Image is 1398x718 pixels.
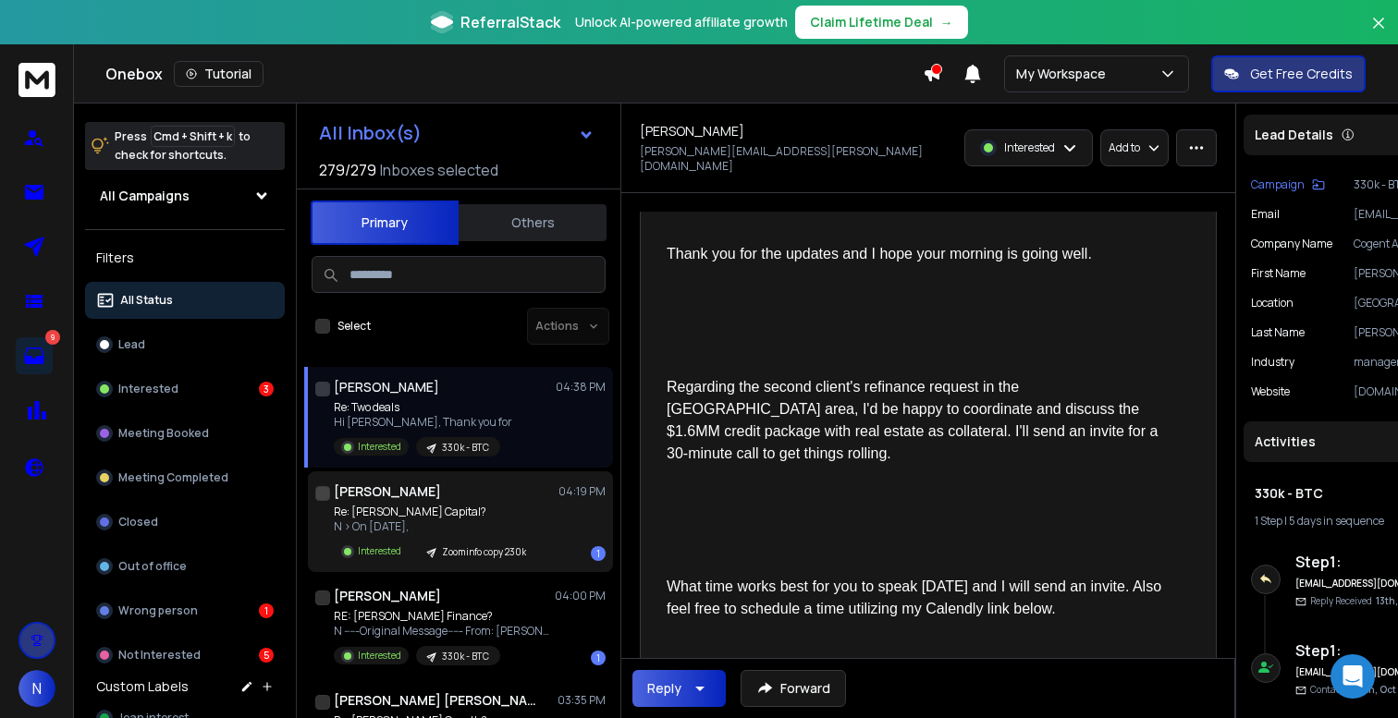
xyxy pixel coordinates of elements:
p: 9 [45,330,60,345]
button: Closed [85,504,285,541]
div: 5 [259,648,274,663]
h1: All Campaigns [100,187,190,205]
button: Primary [311,201,459,245]
button: All Inbox(s) [304,115,609,152]
button: Meeting Booked [85,415,285,452]
span: Cmd + Shift + k [151,126,235,147]
p: Out of office [118,559,187,574]
p: Re: [PERSON_NAME] Capital? [334,505,537,519]
div: 1 [259,603,274,618]
div: Thank you for the updates and I hope your morning is going well. [667,243,1175,265]
p: Interested [358,544,401,558]
p: Get Free Credits [1250,65,1353,83]
div: Reply [647,679,681,698]
h3: Inboxes selected [380,159,498,181]
label: Select [337,319,371,334]
button: Tutorial [174,61,264,87]
p: Interested [118,382,178,396]
button: All Status [85,282,285,319]
button: Meeting Completed [85,459,285,496]
p: Interested [358,649,401,663]
p: First Name [1251,266,1306,281]
button: Not Interested5 [85,637,285,674]
p: Lead Details [1255,126,1333,144]
p: Campaign [1251,177,1305,192]
p: RE: [PERSON_NAME] Finance? [334,609,556,624]
div: Regarding the second client's refinance request in the [GEOGRAPHIC_DATA] area, I'd be happy to co... [667,376,1175,465]
p: Meeting Booked [118,426,209,441]
div: What time works best for you to speak [DATE] and I will send an invite. Also feel free to schedul... [667,576,1175,620]
span: 8th, Oct [1358,683,1396,696]
button: Others [459,202,607,243]
p: Company Name [1251,237,1332,251]
a: 9 [16,337,53,374]
p: Lead [118,337,145,352]
button: N [18,670,55,707]
div: Onebox [105,61,923,87]
button: Interested3 [85,371,285,408]
h1: [PERSON_NAME] [334,587,441,605]
p: Interested [1004,140,1055,155]
p: Contacted [1310,683,1396,697]
p: My Workspace [1016,65,1113,83]
h1: [PERSON_NAME] [334,378,439,396]
h3: Custom Labels [96,677,189,696]
p: N -----Original Message----- From: [PERSON_NAME] [334,624,556,639]
p: Unlock AI-powered affiliate growth [575,13,788,31]
p: 04:19 PM [558,484,606,499]
p: 330k - BTC [442,441,489,455]
button: Out of office [85,548,285,585]
p: 330k - BTC [442,650,489,663]
p: Email [1251,207,1280,222]
span: 279 / 279 [319,159,376,181]
h1: [PERSON_NAME] [334,482,441,501]
p: Add to [1109,140,1140,155]
p: N > On [DATE], [334,519,537,534]
button: All Campaigns [85,177,285,214]
button: Close banner [1367,11,1391,55]
p: Closed [118,515,158,529]
h1: [PERSON_NAME] [640,122,744,140]
p: Interested [358,440,401,454]
p: location [1251,296,1294,310]
div: 3 [259,382,274,396]
p: website [1251,384,1290,399]
span: ReferralStack [460,11,560,33]
p: 04:00 PM [555,589,606,603]
button: Wrong person1 [85,592,285,629]
p: Re: Two deals [334,400,512,415]
button: Campaign [1251,177,1325,192]
p: All Status [120,293,173,308]
p: Wrong person [118,603,198,618]
button: Reply [632,670,726,707]
div: 1 [591,651,606,665]
p: Press to check for shortcuts. [115,128,251,164]
p: Zoominfo copy 230k [442,545,526,559]
p: industry [1251,355,1294,370]
span: 1 Step [1255,513,1282,529]
div: Open Intercom Messenger [1331,654,1375,699]
p: 04:38 PM [556,380,606,395]
div: 1 [591,546,606,561]
span: 5 days in sequence [1289,513,1384,529]
p: [PERSON_NAME][EMAIL_ADDRESS][PERSON_NAME][DOMAIN_NAME] [640,144,923,174]
button: Claim Lifetime Deal→ [795,6,968,39]
p: Meeting Completed [118,470,228,485]
span: → [940,13,953,31]
p: Hi [PERSON_NAME], Thank you for [334,415,512,430]
p: Last Name [1251,325,1305,340]
p: Not Interested [118,648,201,663]
h1: [PERSON_NAME] [PERSON_NAME] [334,691,537,710]
button: Lead [85,326,285,363]
button: Forward [741,670,846,707]
button: Get Free Credits [1211,55,1366,92]
h1: All Inbox(s) [319,124,422,142]
h3: Filters [85,245,285,271]
p: 03:35 PM [558,693,606,708]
